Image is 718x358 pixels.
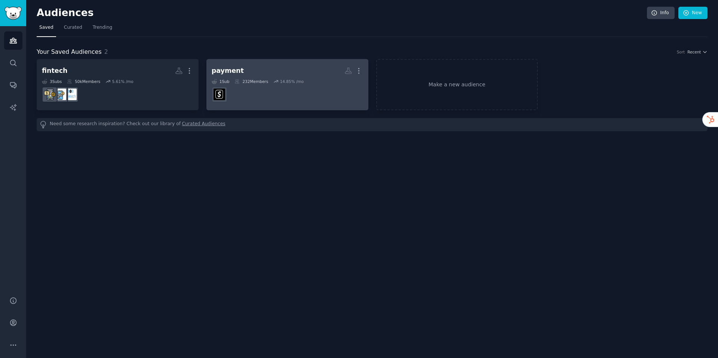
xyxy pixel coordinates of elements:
span: Trending [93,24,112,31]
div: Sort [677,49,685,55]
a: payment1Sub232Members14.85% /moPaymentGatewayhub [206,59,368,110]
a: Curated [61,22,85,37]
a: Info [647,7,675,19]
a: Make a new audience [376,59,538,110]
div: fintech [42,66,68,75]
img: fintech [44,89,56,100]
span: Saved [39,24,53,31]
a: fintech3Subs50kMembers5.61% /moB2B_Fintechfintechdevfintech [37,59,199,110]
div: 5.61 % /mo [112,79,134,84]
a: Saved [37,22,56,37]
div: Need some research inspiration? Check out our library of [37,118,708,131]
a: Curated Audiences [182,121,225,129]
div: payment [212,66,244,75]
div: 50k Members [67,79,100,84]
div: 14.85 % /mo [280,79,304,84]
img: B2B_Fintech [65,89,77,100]
a: New [678,7,708,19]
span: Your Saved Audiences [37,47,102,57]
div: 1 Sub [212,79,230,84]
a: Trending [90,22,115,37]
div: 3 Sub s [42,79,62,84]
img: GummySearch logo [4,7,22,20]
img: PaymentGatewayhub [214,89,225,100]
div: 232 Members [234,79,268,84]
img: fintechdev [55,89,66,100]
span: Curated [64,24,82,31]
span: 2 [104,48,108,55]
button: Recent [687,49,708,55]
h2: Audiences [37,7,647,19]
span: Recent [687,49,701,55]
